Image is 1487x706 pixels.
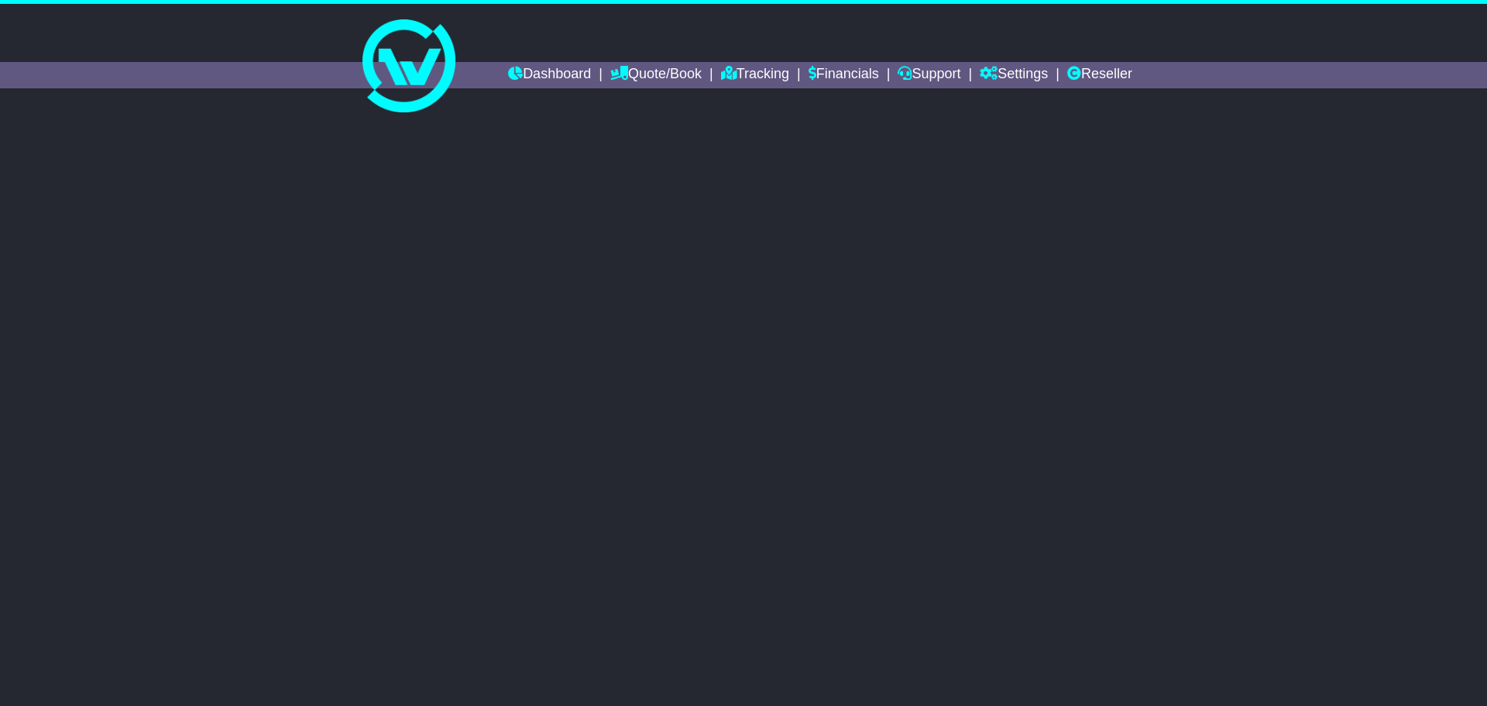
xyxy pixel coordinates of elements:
[898,62,960,88] a: Support
[980,62,1048,88] a: Settings
[1067,62,1132,88] a: Reseller
[809,62,879,88] a: Financials
[508,62,591,88] a: Dashboard
[721,62,789,88] a: Tracking
[610,62,702,88] a: Quote/Book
